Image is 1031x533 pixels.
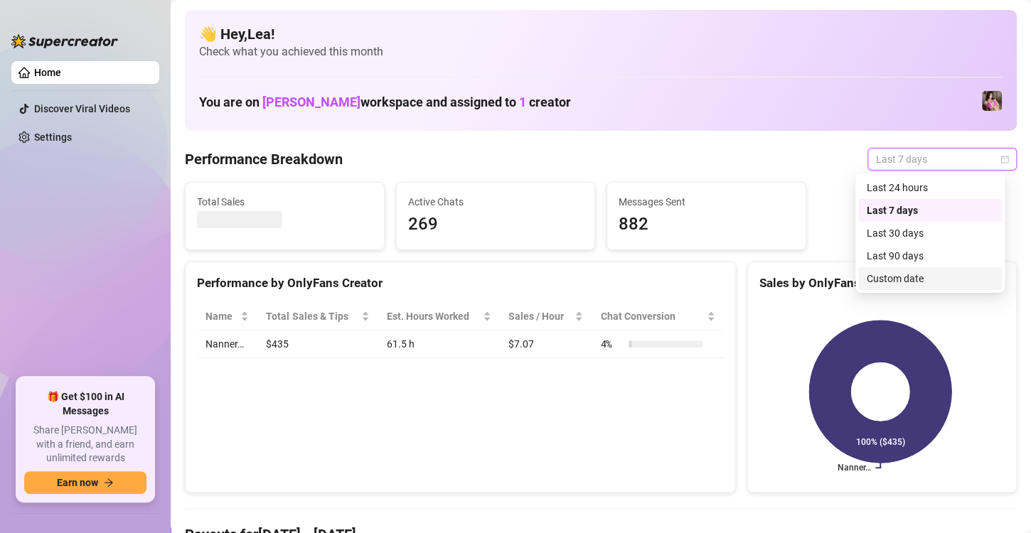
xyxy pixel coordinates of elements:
div: Last 30 days [867,225,993,241]
th: Chat Conversion [592,303,723,330]
span: Total Sales & Tips [266,308,358,324]
div: Last 90 days [867,248,993,264]
span: 269 [408,211,584,238]
span: Total Sales [197,194,373,210]
span: 1 [519,95,526,109]
td: 61.5 h [378,330,500,358]
span: Chat Conversion [600,308,703,324]
span: Name [205,308,237,324]
td: $7.07 [500,330,592,358]
span: Share [PERSON_NAME] with a friend, and earn unlimited rewards [24,424,146,465]
th: Sales / Hour [500,303,592,330]
div: Last 7 days [867,203,993,218]
div: Performance by OnlyFans Creator [197,274,724,293]
span: [PERSON_NAME] [262,95,360,109]
td: Nanner… [197,330,257,358]
a: Discover Viral Videos [34,103,130,114]
span: Last 7 days [876,149,1008,170]
h4: Performance Breakdown [185,149,343,169]
text: Nanner… [838,463,871,473]
div: Sales by OnlyFans Creator [759,274,1005,293]
a: Settings [34,131,72,143]
a: Home [34,67,61,78]
div: Last 24 hours [867,180,993,195]
span: arrow-right [104,478,114,488]
div: Custom date [858,267,1002,290]
img: Nanner [982,91,1002,111]
button: Earn nowarrow-right [24,471,146,494]
div: Last 90 days [858,244,1002,267]
span: Check what you achieved this month [199,44,1003,60]
span: Messages Sent [619,194,794,210]
span: 🎁 Get $100 in AI Messages [24,390,146,418]
img: logo-BBDzfeDw.svg [11,34,118,48]
span: Sales / Hour [508,308,572,324]
td: $435 [257,330,378,358]
th: Total Sales & Tips [257,303,378,330]
h4: 👋 Hey, Lea ! [199,24,1003,44]
span: 882 [619,211,794,238]
div: Last 7 days [858,199,1002,222]
div: Est. Hours Worked [387,308,480,324]
div: Last 30 days [858,222,1002,244]
div: Last 24 hours [858,176,1002,199]
span: calendar [1000,155,1009,163]
th: Name [197,303,257,330]
div: Custom date [867,271,993,286]
span: Earn now [57,477,98,488]
h1: You are on workspace and assigned to creator [199,95,571,110]
span: Active Chats [408,194,584,210]
span: 4 % [600,336,623,352]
